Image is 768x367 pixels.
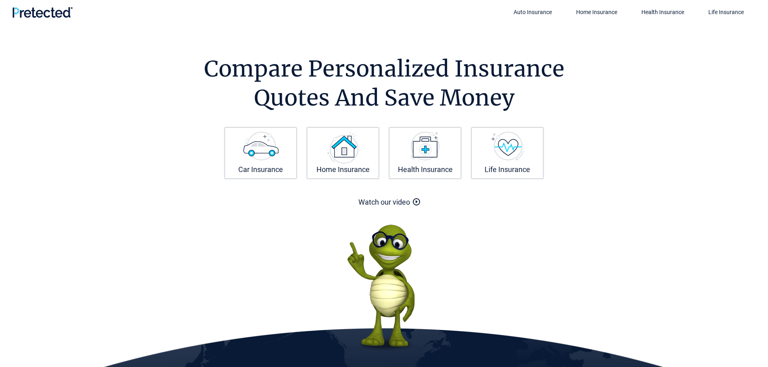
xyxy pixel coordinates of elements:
img: Pretected Logo [12,7,73,18]
img: Car Insurance [243,132,279,160]
img: Life Insurance [491,132,524,160]
a: Home Insurance [307,127,379,179]
a: Health Insurance [389,127,461,179]
a: Watch our video [358,198,410,206]
h1: Compare Personalized Insurance Quotes And Save Money [160,54,608,112]
a: Life Insurance [471,127,543,179]
img: Perry the Turtle From Pretected [341,223,427,352]
img: Health Insurance [411,132,439,160]
a: Car Insurance [225,127,297,179]
img: Home Insurance [327,132,358,164]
